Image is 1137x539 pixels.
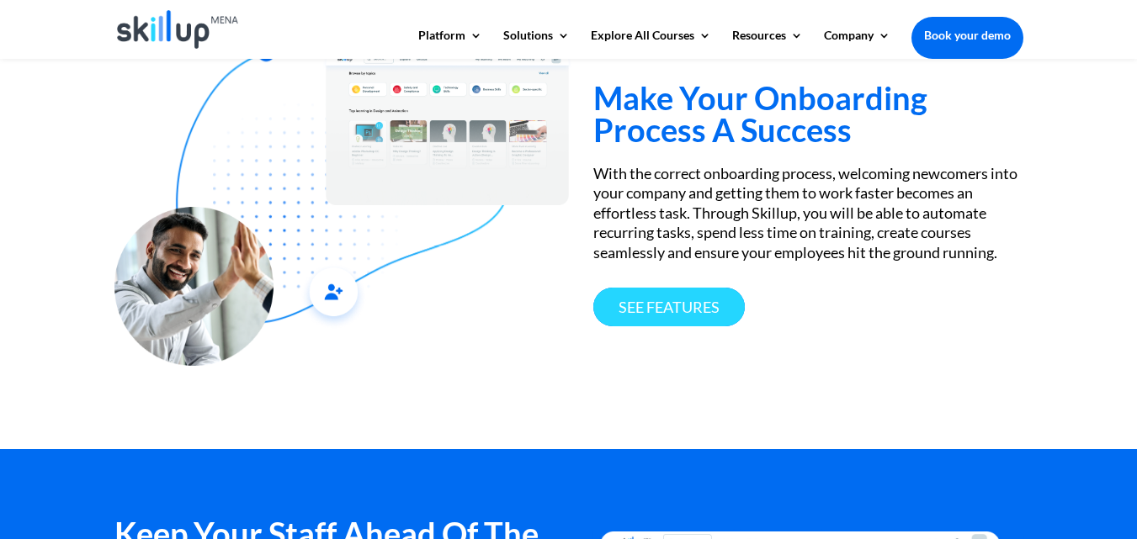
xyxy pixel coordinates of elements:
[911,17,1023,54] a: Book your demo
[503,29,570,58] a: Solutions
[593,164,1023,262] div: With the correct onboarding process, welcoming newcomers into your company and getting them to wo...
[824,29,890,58] a: Company
[418,29,482,58] a: Platform
[117,10,239,49] img: Skillup Mena
[320,46,573,202] img: Employee growth - SkillUp MENA
[732,29,803,58] a: Resources
[591,29,711,58] a: Explore All Courses
[593,82,1023,154] h3: Make Your Onboarding Process A Success
[593,288,745,327] a: See features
